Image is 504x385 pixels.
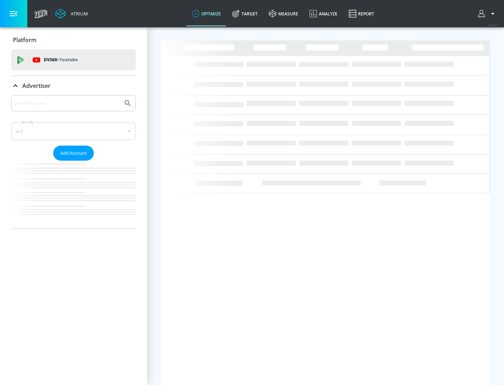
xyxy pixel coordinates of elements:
nav: list of Advertiser [11,161,136,229]
a: measure [263,1,304,26]
div: Atrium [68,10,88,17]
a: optimize [186,1,226,26]
a: Analyze [304,1,343,26]
p: Platform [13,36,36,44]
a: Target [226,1,263,26]
p: Advertiser [22,82,50,90]
span: v 4.25.2 [487,23,497,27]
button: Add Account [53,146,94,161]
a: Atrium [55,8,88,19]
p: Youtube [59,56,78,63]
div: Advertiser [11,76,136,96]
div: Platform [11,30,136,50]
div: DV360: Youtube [11,49,136,70]
span: Add Account [60,149,87,157]
a: Report [343,1,380,26]
label: Sort By [20,120,35,125]
div: A-Z [11,122,136,140]
div: Advertiser [11,95,136,229]
p: DV360: [44,56,78,64]
input: Search by name [14,99,120,108]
